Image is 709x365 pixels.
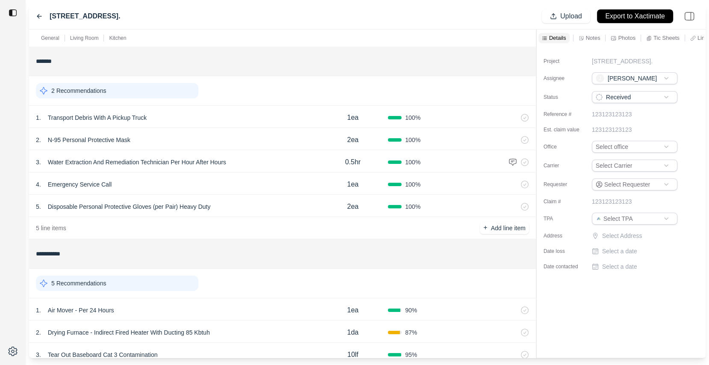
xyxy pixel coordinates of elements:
label: Project [544,58,586,65]
p: 123123123123 [592,125,632,134]
button: Export to Xactimate [597,9,673,23]
p: 123123123123 [592,110,632,119]
img: toggle sidebar [9,9,17,17]
p: 3 . [36,350,41,359]
p: Select a date [602,262,637,271]
p: Photos [618,34,635,42]
p: 2ea [347,202,359,212]
p: Tear Out Baseboard Cat 3 Contamination [44,349,161,361]
label: Date loss [544,248,586,255]
label: Date contacted [544,263,586,270]
p: Notes [586,34,600,42]
span: 87 % [405,328,417,337]
p: 1ea [347,305,359,315]
p: Select Address [602,231,679,240]
p: 0.5hr [345,157,360,167]
p: 5 line items [36,224,66,232]
p: Kitchen [109,35,126,42]
p: Tic Sheets [653,34,679,42]
p: 10lf [347,350,358,360]
p: 2 . [36,136,41,144]
p: 2 Recommendations [51,86,106,95]
span: 100 % [405,158,420,166]
p: 1 . [36,113,41,122]
button: Upload [542,9,590,23]
p: 4 . [36,180,41,189]
span: 100 % [405,202,420,211]
p: 2ea [347,135,359,145]
p: Emergency Service Call [44,178,115,190]
p: Select a date [602,247,637,255]
p: 5 Recommendations [51,279,106,288]
p: Details [549,34,566,42]
label: Est. claim value [544,126,586,133]
span: 100 % [405,180,420,189]
img: comment [508,158,517,166]
label: Carrier [544,162,586,169]
label: Office [544,143,586,150]
span: 100 % [405,136,420,144]
p: [STREET_ADDRESS]. [592,57,653,65]
p: Export to Xactimate [605,12,665,21]
label: [STREET_ADDRESS]. [50,11,120,21]
p: 1da [347,327,359,338]
p: 1ea [347,113,359,123]
p: + [483,223,487,233]
p: 3 . [36,158,41,166]
label: Requester [544,181,586,188]
label: Reference # [544,111,586,118]
label: Claim # [544,198,586,205]
p: 1ea [347,179,359,190]
label: Status [544,94,586,101]
span: 95 % [405,350,417,359]
img: right-panel.svg [680,7,699,26]
button: +Add line item [480,222,529,234]
p: Upload [560,12,582,21]
p: Add line item [491,224,526,232]
p: N-95 Personal Protective Mask [44,134,134,146]
label: Address [544,232,586,239]
p: Drying Furnace - Indirect Fired Heater With Ducting 85 Kbtuh [44,326,213,338]
p: General [41,35,59,42]
label: Assignee [544,75,586,82]
label: TPA [544,215,586,222]
span: 100 % [405,113,420,122]
p: Living Room [70,35,99,42]
p: 2 . [36,328,41,337]
p: 5 . [36,202,41,211]
p: 1 . [36,306,41,315]
p: 123123123123 [592,197,632,206]
p: Water Extraction And Remediation Technician Per Hour After Hours [44,156,230,168]
p: Transport Debris With A Pickup Truck [44,112,150,124]
p: Air Mover - Per 24 Hours [44,304,118,316]
span: 90 % [405,306,417,315]
p: Disposable Personal Protective Gloves (per Pair) Heavy Duty [44,201,214,213]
